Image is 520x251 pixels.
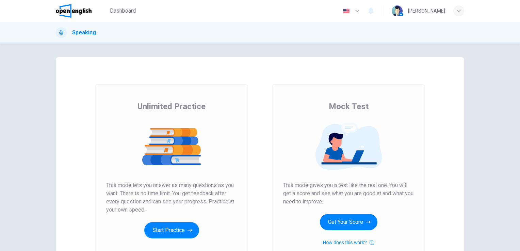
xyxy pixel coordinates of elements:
img: Profile picture [392,5,403,16]
button: Dashboard [107,5,139,17]
span: Unlimited Practice [137,101,206,112]
h1: Speaking [72,29,96,37]
button: How does this work? [323,238,374,247]
div: [PERSON_NAME] [408,7,445,15]
span: Dashboard [110,7,136,15]
span: This mode gives you a test like the real one. You will get a score and see what you are good at a... [283,181,414,206]
a: OpenEnglish logo [56,4,107,18]
span: Mock Test [329,101,369,112]
img: OpenEnglish logo [56,4,92,18]
span: This mode lets you answer as many questions as you want. There is no time limit. You get feedback... [106,181,237,214]
img: en [342,9,351,14]
button: Start Practice [144,222,199,238]
button: Get Your Score [320,214,377,230]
